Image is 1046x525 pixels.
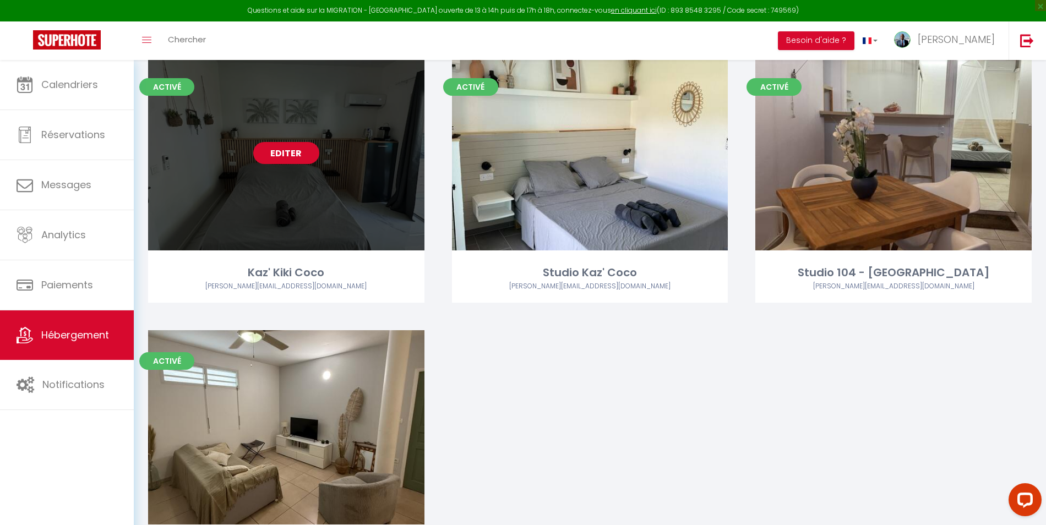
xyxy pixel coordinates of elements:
img: logout [1020,34,1034,47]
span: Activé [747,78,802,96]
span: Activé [139,78,194,96]
a: ... [PERSON_NAME] [886,21,1009,60]
div: Airbnb [148,281,424,292]
span: Réservations [41,128,105,141]
div: Kaz' Kiki Coco [148,264,424,281]
span: Messages [41,178,91,192]
a: Editer [253,142,319,164]
div: Airbnb [755,281,1032,292]
span: Paiements [41,278,93,292]
span: Calendriers [41,78,98,91]
iframe: LiveChat chat widget [1000,479,1046,525]
img: Super Booking [33,30,101,50]
div: Airbnb [452,281,728,292]
a: Chercher [160,21,214,60]
div: Studio Kaz' Coco [452,264,728,281]
img: ... [894,31,911,48]
span: [PERSON_NAME] [918,32,995,46]
a: Editer [557,142,623,164]
span: Notifications [42,378,105,391]
span: Hébergement [41,328,109,342]
span: Activé [443,78,498,96]
div: Studio 104 - [GEOGRAPHIC_DATA] [755,264,1032,281]
span: Analytics [41,228,86,242]
a: Editer [860,142,927,164]
a: Editer [253,417,319,439]
button: Besoin d'aide ? [778,31,854,50]
a: en cliquant ici [611,6,657,15]
span: Chercher [168,34,206,45]
span: Activé [139,352,194,370]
